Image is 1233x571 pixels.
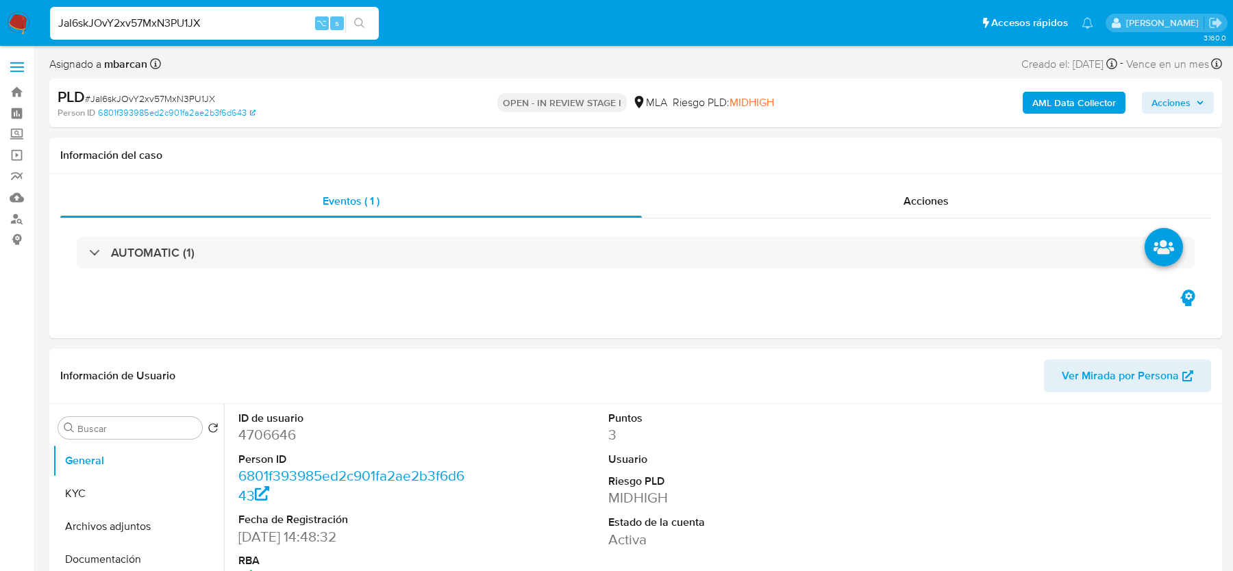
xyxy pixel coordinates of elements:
dd: [DATE] 14:48:32 [238,527,471,546]
b: mbarcan [101,56,147,72]
span: Vence en un mes [1126,57,1209,72]
button: General [53,444,224,477]
button: AML Data Collector [1023,92,1125,114]
span: Acciones [1151,92,1191,114]
span: Ver Mirada por Persona [1062,359,1179,392]
a: Notificaciones [1082,17,1093,29]
span: s [335,16,339,29]
span: Accesos rápidos [991,16,1068,30]
h1: Información del caso [60,149,1211,162]
dt: Person ID [238,452,471,467]
h1: Información de Usuario [60,369,175,383]
p: OPEN - IN REVIEW STAGE I [497,93,627,112]
dd: Activa [608,530,841,549]
button: search-icon [345,14,373,33]
button: Acciones [1142,92,1214,114]
input: Buscar [77,422,197,435]
span: Asignado a [49,57,147,72]
dt: Puntos [608,411,841,426]
a: 6801f393985ed2c901fa2ae2b3f6d643 [238,466,464,505]
dt: Usuario [608,452,841,467]
dd: 4706646 [238,425,471,444]
a: Salir [1208,16,1223,30]
dt: ID de usuario [238,411,471,426]
dd: MIDHIGH [608,488,841,507]
b: Person ID [58,107,95,119]
button: Volver al orden por defecto [208,422,219,437]
button: Archivos adjuntos [53,510,224,543]
dt: RBA [238,553,471,568]
span: ⌥ [316,16,327,29]
div: MLA [632,95,667,110]
h3: AUTOMATIC (1) [111,245,195,260]
button: Ver Mirada por Persona [1044,359,1211,392]
dt: Fecha de Registración [238,512,471,527]
dt: Estado de la cuenta [608,515,841,530]
dd: 3 [608,425,841,444]
span: Eventos ( 1 ) [323,193,379,209]
button: KYC [53,477,224,510]
input: Buscar usuario o caso... [50,14,379,32]
b: AML Data Collector [1032,92,1116,114]
span: Riesgo PLD: [673,95,774,110]
dt: Riesgo PLD [608,474,841,489]
a: 6801f393985ed2c901fa2ae2b3f6d643 [98,107,256,119]
div: AUTOMATIC (1) [77,237,1195,268]
span: - [1120,55,1123,73]
span: MIDHIGH [730,94,774,110]
span: Acciones [904,193,949,209]
b: PLD [58,86,85,107]
button: Buscar [64,422,75,433]
p: magali.barcan@mercadolibre.com [1126,16,1204,29]
div: Creado el: [DATE] [1021,55,1117,73]
span: # JaI6skJOvY2xv57MxN3PU1JX [85,92,215,105]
